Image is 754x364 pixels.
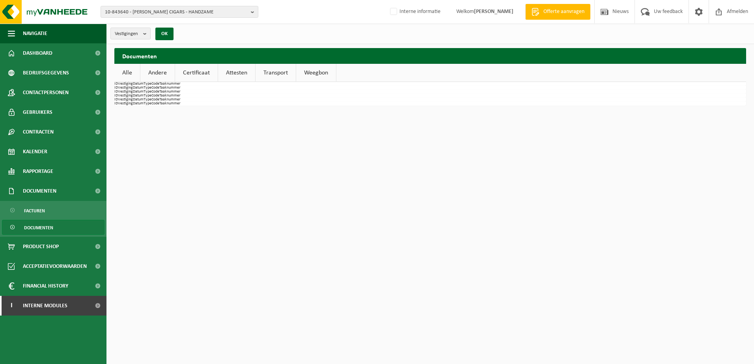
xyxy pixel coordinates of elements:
[133,98,144,102] th: Datum
[23,181,56,201] span: Documenten
[256,64,296,82] a: Transport
[144,86,151,90] th: Type
[114,90,118,94] th: ID
[151,82,159,86] th: Code
[133,94,144,98] th: Datum
[23,122,54,142] span: Contracten
[114,64,140,82] a: Alle
[133,90,144,94] th: Datum
[118,90,133,94] th: Vestiging
[114,86,118,90] th: ID
[151,94,159,98] th: Code
[133,82,144,86] th: Datum
[151,86,159,90] th: Code
[24,203,45,218] span: Facturen
[114,48,746,63] h2: Documenten
[541,8,586,16] span: Offerte aanvragen
[23,142,47,162] span: Kalender
[23,237,59,256] span: Product Shop
[114,94,118,98] th: ID
[23,276,68,296] span: Financial History
[525,4,590,20] a: Offerte aanvragen
[144,98,151,102] th: Type
[110,28,151,39] button: Vestigingen
[23,102,52,122] span: Gebruikers
[151,90,159,94] th: Code
[151,102,159,106] th: Code
[23,43,52,63] span: Dashboard
[2,220,105,235] a: Documenten
[175,64,218,82] a: Certificaat
[23,162,53,181] span: Rapportage
[114,102,118,106] th: ID
[155,28,174,40] button: OK
[23,24,47,43] span: Navigatie
[474,9,513,15] strong: [PERSON_NAME]
[151,98,159,102] th: Code
[118,102,133,106] th: Vestiging
[23,296,67,316] span: Interne modules
[159,94,180,98] th: Taaknummer
[140,64,175,82] a: Andere
[114,98,118,102] th: ID
[218,64,255,82] a: Attesten
[118,86,133,90] th: Vestiging
[296,64,336,82] a: Weegbon
[159,90,180,94] th: Taaknummer
[101,6,258,18] button: 10-843640 - [PERSON_NAME] CIGARS - HANDZAME
[115,28,140,40] span: Vestigingen
[118,94,133,98] th: Vestiging
[114,82,118,86] th: ID
[159,102,180,106] th: Taaknummer
[144,82,151,86] th: Type
[388,6,440,18] label: Interne informatie
[144,102,151,106] th: Type
[23,63,69,83] span: Bedrijfsgegevens
[8,296,15,316] span: I
[144,90,151,94] th: Type
[118,98,133,102] th: Vestiging
[159,98,180,102] th: Taaknummer
[159,86,180,90] th: Taaknummer
[24,220,53,235] span: Documenten
[23,83,69,102] span: Contactpersonen
[133,86,144,90] th: Datum
[133,102,144,106] th: Datum
[159,82,180,86] th: Taaknummer
[105,6,248,18] span: 10-843640 - [PERSON_NAME] CIGARS - HANDZAME
[118,82,133,86] th: Vestiging
[144,94,151,98] th: Type
[2,203,105,218] a: Facturen
[23,256,87,276] span: Acceptatievoorwaarden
